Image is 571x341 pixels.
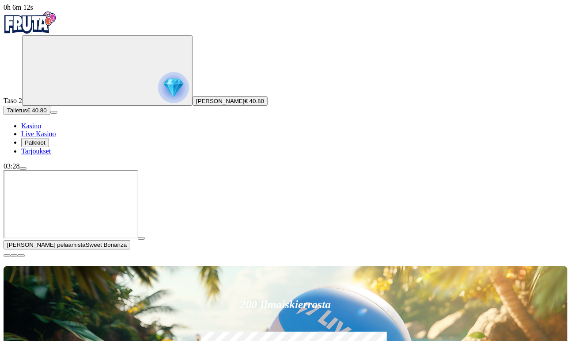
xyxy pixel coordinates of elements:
span: € 40.80 [245,98,264,104]
span: € 40.80 [27,107,46,114]
span: [PERSON_NAME] [196,98,245,104]
iframe: Sweet Bonanza [4,170,138,238]
button: fullscreen icon [18,254,25,257]
a: Fruta [4,27,57,35]
span: Taso 2 [4,97,22,104]
img: Fruta [4,11,57,34]
span: [PERSON_NAME] pelaamista [7,241,86,248]
button: play icon [138,237,145,240]
button: [PERSON_NAME]€ 40.80 [193,96,268,106]
nav: Primary [4,11,567,155]
button: reward progress [22,35,193,106]
a: Kasino [21,122,41,130]
button: chevron-down icon [11,254,18,257]
button: menu [50,111,57,114]
button: Palkkiot [21,138,49,147]
img: reward progress [158,72,189,103]
span: 03:28 [4,162,19,170]
span: Palkkiot [25,139,45,146]
nav: Main menu [4,122,567,155]
button: Talletusplus icon€ 40.80 [4,106,50,115]
a: Tarjoukset [21,147,51,155]
span: Sweet Bonanza [86,241,127,248]
button: menu [19,167,26,170]
span: Talletus [7,107,27,114]
a: Live Kasino [21,130,56,138]
button: close icon [4,254,11,257]
span: user session time [4,4,33,11]
button: [PERSON_NAME] pelaamistaSweet Bonanza [4,240,130,249]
